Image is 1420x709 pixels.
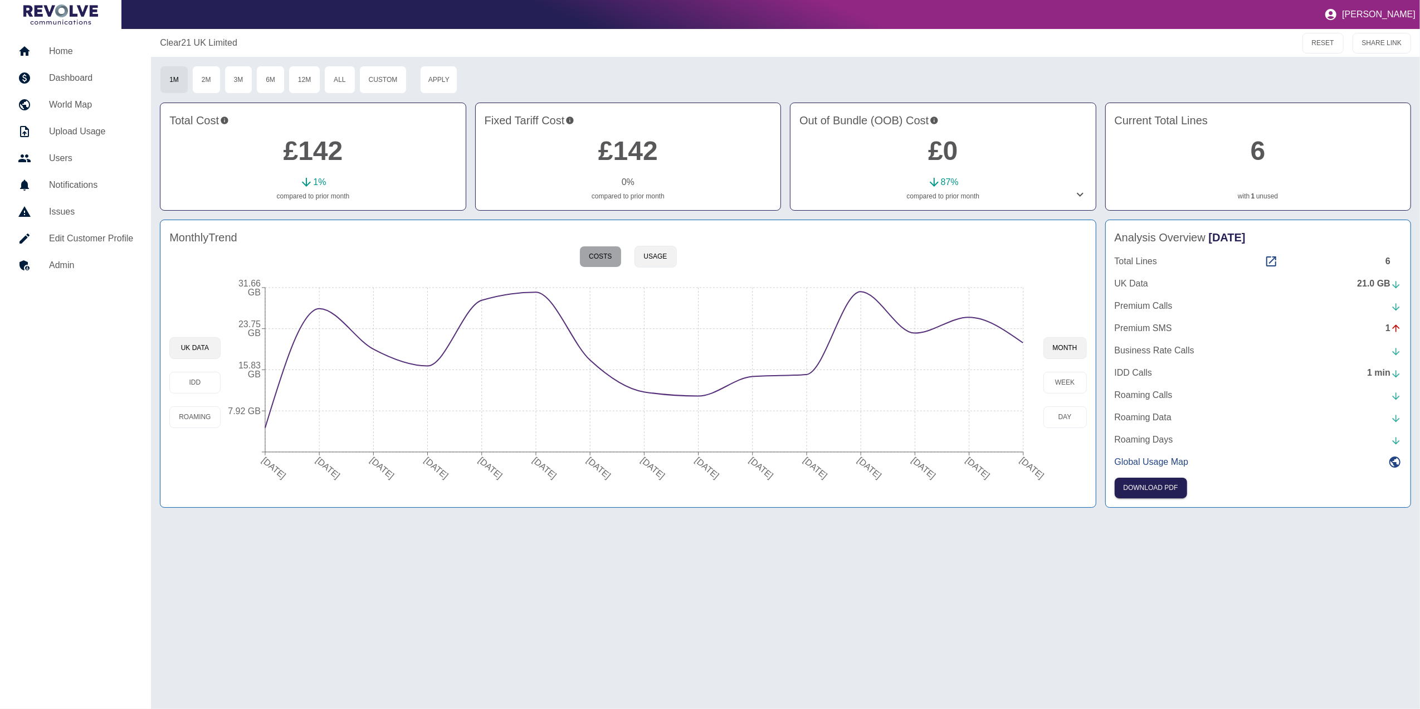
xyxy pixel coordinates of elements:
[9,38,142,65] a: Home
[693,455,721,480] tspan: [DATE]
[1115,322,1402,335] a: Premium SMS1
[799,112,1086,129] h4: Out of Bundle (OOB) Cost
[9,91,142,118] a: World Map
[284,136,343,166] a: £142
[1251,136,1266,166] a: 6
[9,145,142,172] a: Users
[313,176,326,189] p: 1 %
[747,455,775,480] tspan: [DATE]
[1115,277,1148,290] p: UK Data
[1115,299,1402,313] a: Premium Calls
[192,66,221,94] button: 2M
[169,337,220,359] button: UK Data
[1115,322,1172,335] p: Premium SMS
[1043,372,1087,394] button: week
[1018,455,1046,480] tspan: [DATE]
[359,66,407,94] button: Custom
[1043,406,1087,428] button: day
[1115,433,1173,446] p: Roaming Days
[169,372,220,394] button: IDD
[1115,478,1187,498] button: Click here to download the most recent invoice. If the current month’s invoice is unavailable, th...
[422,455,450,480] tspan: [DATE]
[160,36,237,50] a: Clear21 UK Limited
[314,455,341,480] tspan: [DATE]
[49,205,133,218] h5: Issues
[530,455,558,480] tspan: [DATE]
[622,176,635,189] p: 0 %
[1115,455,1402,469] a: Global Usage Map
[485,112,772,129] h4: Fixed Tariff Cost
[1115,433,1402,446] a: Roaming Days
[228,406,261,416] tspan: 7.92 GB
[220,112,229,129] svg: This is the total charges incurred over 1 months
[964,455,992,480] tspan: [DATE]
[476,455,504,480] tspan: [DATE]
[1367,366,1402,380] div: 1 min
[9,198,142,225] a: Issues
[856,455,884,480] tspan: [DATE]
[1115,344,1194,357] p: Business Rate Calls
[485,191,772,201] p: compared to prior month
[1320,3,1420,26] button: [PERSON_NAME]
[930,112,939,129] svg: Costs outside of your fixed tariff
[23,4,98,25] img: Logo
[1385,255,1402,268] div: 6
[1115,389,1173,402] p: Roaming Calls
[260,455,287,480] tspan: [DATE]
[9,252,142,279] a: Admin
[238,361,260,370] tspan: 15.83
[9,225,142,252] a: Edit Customer Profile
[225,66,253,94] button: 3M
[169,229,237,246] h4: Monthly Trend
[1115,411,1172,424] p: Roaming Data
[801,455,829,480] tspan: [DATE]
[1115,255,1402,268] a: Total Lines6
[289,66,320,94] button: 12M
[49,125,133,138] h5: Upload Usage
[49,259,133,272] h5: Admin
[169,112,456,129] h4: Total Cost
[579,246,621,268] button: Costs
[420,66,457,94] button: Apply
[238,319,260,329] tspan: 23.75
[247,328,260,338] tspan: GB
[49,152,133,165] h5: Users
[1115,229,1402,246] h4: Analysis Overview
[49,98,133,111] h5: World Map
[1342,9,1416,20] p: [PERSON_NAME]
[1115,389,1402,402] a: Roaming Calls
[1115,112,1402,129] h4: Current Total Lines
[1302,33,1344,54] button: RESET
[49,71,133,85] h5: Dashboard
[585,455,613,480] tspan: [DATE]
[160,66,188,94] button: 1M
[1115,344,1402,357] a: Business Rate Calls
[247,370,260,379] tspan: GB
[1115,191,1402,201] p: with unused
[1115,455,1189,469] p: Global Usage Map
[639,455,667,480] tspan: [DATE]
[49,178,133,192] h5: Notifications
[247,288,260,297] tspan: GB
[324,66,355,94] button: All
[256,66,285,94] button: 6M
[169,191,456,201] p: compared to prior month
[1385,322,1402,335] div: 1
[1251,191,1255,201] a: 1
[1115,366,1153,380] p: IDD Calls
[238,279,260,288] tspan: 31.66
[368,455,396,480] tspan: [DATE]
[49,232,133,245] h5: Edit Customer Profile
[9,172,142,198] a: Notifications
[1357,277,1402,290] div: 21.0 GB
[1043,337,1087,359] button: month
[1115,299,1173,313] p: Premium Calls
[1115,255,1158,268] p: Total Lines
[910,455,938,480] tspan: [DATE]
[1115,366,1402,380] a: IDD Calls1 min
[928,136,958,166] a: £0
[9,65,142,91] a: Dashboard
[941,176,959,189] p: 87 %
[9,118,142,145] a: Upload Usage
